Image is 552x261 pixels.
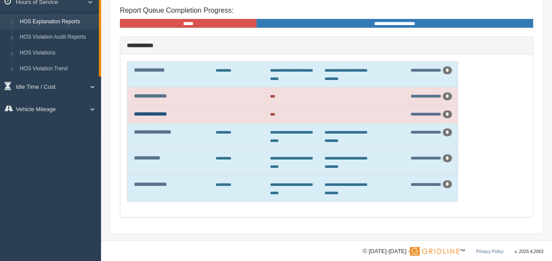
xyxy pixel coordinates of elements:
[16,45,99,61] a: HOS Violations
[515,249,543,254] span: v. 2025.4.2063
[410,247,459,256] img: Gridline
[476,249,503,254] a: Privacy Policy
[16,14,99,30] a: HOS Explanation Reports
[363,247,543,256] div: © [DATE]-[DATE] - ™
[16,61,99,77] a: HOS Violation Trend
[16,29,99,45] a: HOS Violation Audit Reports
[120,7,533,14] h4: Report Queue Completion Progress:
